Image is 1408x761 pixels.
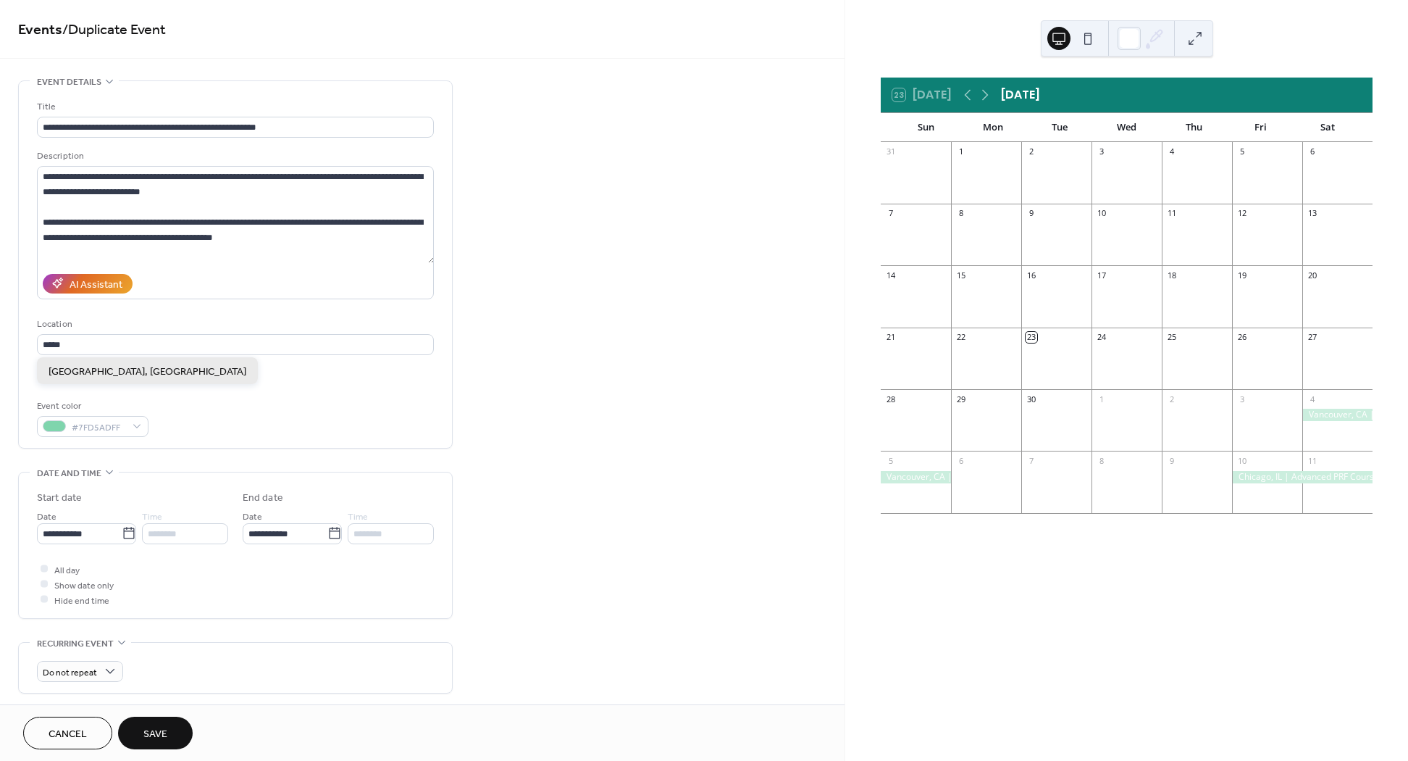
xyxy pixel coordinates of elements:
[1236,394,1247,404] div: 3
[885,394,896,404] div: 28
[43,274,133,294] button: AI Assistant
[955,208,966,219] div: 8
[1166,208,1177,219] div: 11
[1236,332,1247,343] div: 26
[1236,455,1247,466] div: 10
[1307,332,1317,343] div: 27
[960,113,1026,142] div: Mon
[885,146,896,157] div: 31
[1026,394,1036,404] div: 30
[1294,113,1361,142] div: Sat
[37,75,101,90] span: Event details
[37,466,101,481] span: Date and time
[49,365,246,380] span: [GEOGRAPHIC_DATA], [GEOGRAPHIC_DATA]
[885,208,896,219] div: 7
[1307,394,1317,404] div: 4
[37,636,114,652] span: Recurring event
[1166,146,1177,157] div: 4
[1096,332,1107,343] div: 24
[1096,208,1107,219] div: 10
[43,664,97,681] span: Do not repeat
[49,727,87,742] span: Cancel
[1227,113,1294,142] div: Fri
[62,16,166,44] span: / Duplicate Event
[54,593,109,608] span: Hide end time
[881,471,951,483] div: Vancouver, CA | Advanced PRF Course in Regenerative Dentistry
[1160,113,1227,142] div: Thu
[1096,146,1107,157] div: 3
[1026,113,1093,142] div: Tue
[37,509,56,524] span: Date
[37,399,146,414] div: Event color
[1307,146,1317,157] div: 6
[1307,270,1317,280] div: 20
[1026,146,1036,157] div: 2
[1026,455,1036,466] div: 7
[892,113,959,142] div: Sun
[955,394,966,404] div: 29
[1096,455,1107,466] div: 8
[1166,394,1177,404] div: 2
[1232,471,1373,483] div: Chicago, IL | Advanced PRF Course in Regenerative Dentistry
[1026,208,1036,219] div: 9
[1094,113,1160,142] div: Wed
[1236,270,1247,280] div: 19
[1026,332,1036,343] div: 23
[1026,270,1036,280] div: 16
[1166,270,1177,280] div: 18
[37,99,431,115] div: Title
[70,277,122,292] div: AI Assistant
[143,727,167,742] span: Save
[1307,208,1317,219] div: 13
[1166,332,1177,343] div: 25
[37,491,82,506] div: Start date
[37,317,431,332] div: Location
[955,332,966,343] div: 22
[54,578,114,593] span: Show date only
[955,270,966,280] div: 15
[1236,208,1247,219] div: 12
[243,509,262,524] span: Date
[955,146,966,157] div: 1
[1096,270,1107,280] div: 17
[18,16,62,44] a: Events
[1236,146,1247,157] div: 5
[348,509,368,524] span: Time
[1307,455,1317,466] div: 11
[118,717,193,749] button: Save
[1096,394,1107,404] div: 1
[142,509,162,524] span: Time
[23,717,112,749] button: Cancel
[54,562,80,578] span: All day
[37,149,431,164] div: Description
[885,455,896,466] div: 5
[72,420,125,435] span: #7FD5ADFF
[885,270,896,280] div: 14
[885,332,896,343] div: 21
[1166,455,1177,466] div: 9
[1302,409,1373,421] div: Vancouver, CA | Advanced PRF Course in Regenerative Dentistry
[1001,86,1040,104] div: [DATE]
[243,491,283,506] div: End date
[955,455,966,466] div: 6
